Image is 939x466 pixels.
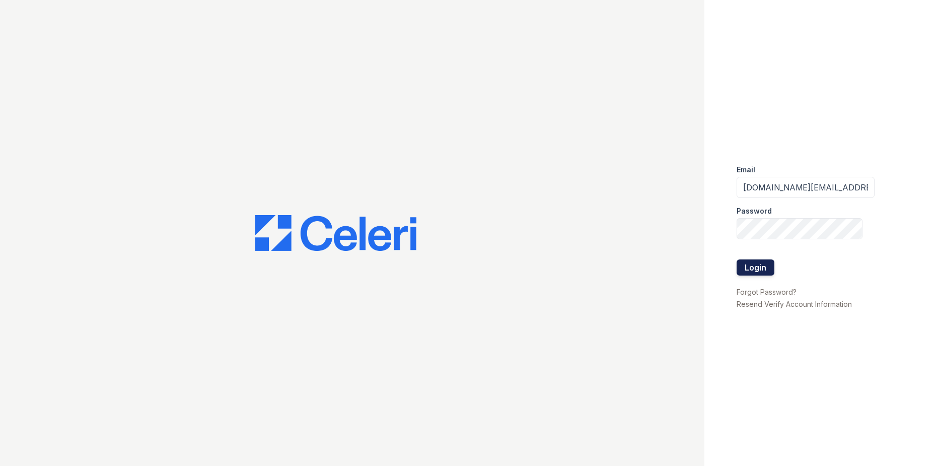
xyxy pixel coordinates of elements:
[737,259,774,276] button: Login
[737,206,772,216] label: Password
[737,288,797,296] a: Forgot Password?
[737,165,755,175] label: Email
[255,215,416,251] img: CE_Logo_Blue-a8612792a0a2168367f1c8372b55b34899dd931a85d93a1a3d3e32e68fde9ad4.png
[737,300,852,308] a: Resend Verify Account Information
